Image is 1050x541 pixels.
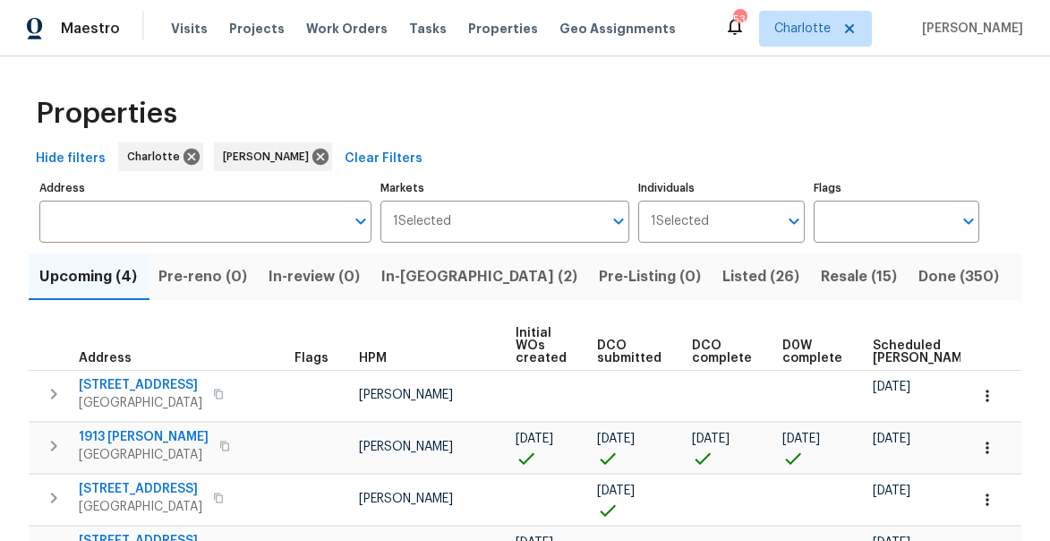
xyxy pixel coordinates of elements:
span: Pre-reno (0) [158,264,247,289]
span: [GEOGRAPHIC_DATA] [79,498,202,516]
span: Resale (15) [821,264,897,289]
span: [DATE] [597,433,635,445]
span: In-[GEOGRAPHIC_DATA] (2) [381,264,577,289]
span: Tasks [409,22,447,35]
span: [DATE] [516,433,553,445]
span: Properties [36,105,177,123]
span: [DATE] [692,433,730,445]
span: HPM [359,352,387,365]
span: Address [79,352,132,365]
label: Address [39,183,371,193]
span: [STREET_ADDRESS] [79,376,202,394]
span: Work Orders [306,20,388,38]
button: Clear Filters [337,142,430,176]
label: Individuals [638,183,804,193]
button: Open [348,209,373,234]
span: [PERSON_NAME] [915,20,1023,38]
span: Properties [468,20,538,38]
span: Scheduled [PERSON_NAME] [873,339,974,365]
span: Pre-Listing (0) [599,264,701,289]
label: Markets [380,183,629,193]
span: 1 Selected [393,214,451,229]
span: [STREET_ADDRESS] [79,480,202,498]
button: Open [956,209,981,234]
span: 1 Selected [651,214,709,229]
div: [PERSON_NAME] [214,142,332,171]
span: Initial WOs created [516,327,567,365]
span: Visits [171,20,208,38]
span: Clear Filters [345,148,423,170]
span: In-review (0) [269,264,360,289]
span: Maestro [61,20,120,38]
span: [GEOGRAPHIC_DATA] [79,446,209,464]
span: Hide filters [36,148,106,170]
span: Listed (26) [722,264,799,289]
span: Charlotte [127,148,187,166]
span: [DATE] [873,433,910,445]
span: Charlotte [774,20,831,38]
button: Open [781,209,807,234]
label: Flags [814,183,979,193]
span: [DATE] [873,485,910,497]
div: Charlotte [118,142,203,171]
span: [PERSON_NAME] [223,148,316,166]
button: Hide filters [29,142,113,176]
span: [DATE] [873,381,910,393]
button: Open [606,209,631,234]
span: [DATE] [782,433,820,445]
span: Flags [295,352,329,365]
span: Done (350) [918,264,999,289]
span: [DATE] [597,485,635,497]
span: [PERSON_NAME] [359,441,453,453]
span: [PERSON_NAME] [359,493,453,505]
span: Projects [229,20,285,38]
span: [PERSON_NAME] [359,389,453,401]
span: Upcoming (4) [39,264,137,289]
span: DCO submitted [597,339,662,365]
span: Geo Assignments [559,20,676,38]
span: D0W complete [782,339,842,365]
span: [GEOGRAPHIC_DATA] [79,394,202,412]
span: 1913 [PERSON_NAME] [79,428,209,446]
div: 53 [733,11,746,29]
span: DCO complete [692,339,752,365]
